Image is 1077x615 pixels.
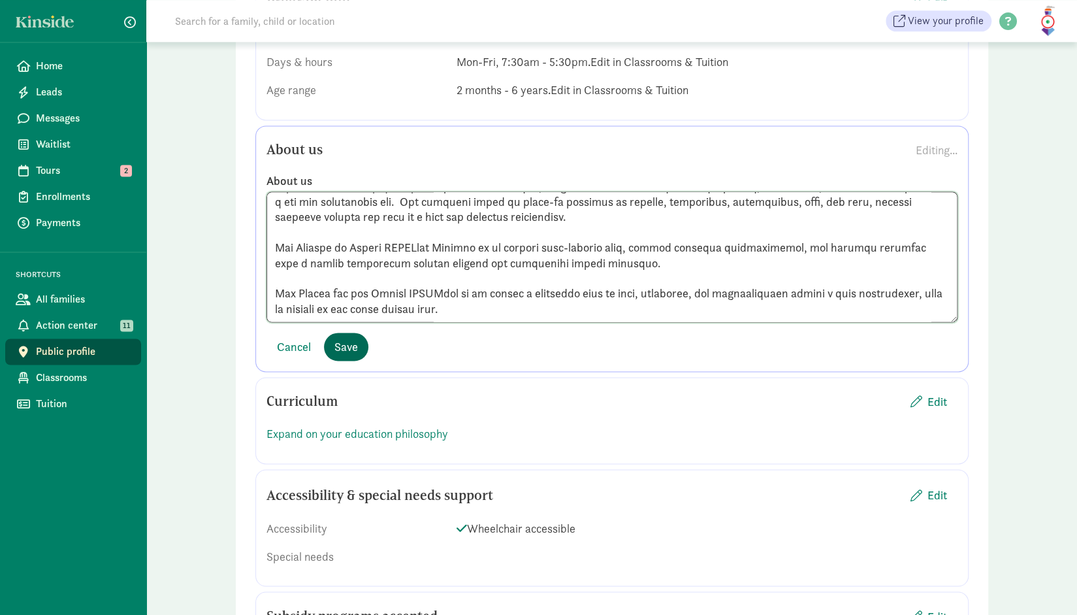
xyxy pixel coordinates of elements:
[900,388,957,416] button: Edit
[927,393,947,410] span: Edit
[36,318,131,333] span: Action center
[457,519,575,537] span: Wheelchair accessible
[36,163,131,178] span: Tours
[120,165,132,176] span: 2
[266,426,448,441] a: Expand on your education philosophy
[5,210,141,236] a: Payments
[36,84,131,100] span: Leads
[36,215,131,231] span: Payments
[5,339,141,365] a: Public profile
[266,519,446,537] div: Accessibility
[266,487,493,503] h5: Accessibility & special needs support
[266,142,323,158] h5: About us
[266,333,321,361] button: Cancel
[551,82,688,97] span: Edit in Classrooms & Tuition
[167,8,534,34] input: Search for a family, child or location
[324,333,368,361] button: Save
[5,365,141,391] a: Classrooms
[36,344,131,359] span: Public profile
[266,53,446,71] div: Days & hours
[5,286,141,312] a: All families
[36,137,131,152] span: Waitlist
[36,396,131,412] span: Tuition
[900,480,957,508] button: Edit
[5,53,141,79] a: Home
[5,131,141,158] a: Waitlist
[266,173,957,189] label: About us
[5,391,141,417] a: Tuition
[886,10,991,31] a: View your profile
[590,54,728,69] span: Edit in Classrooms & Tuition
[5,184,141,210] a: Enrollments
[36,370,131,386] span: Classrooms
[908,13,984,29] span: View your profile
[927,486,947,503] span: Edit
[457,82,551,97] span: 2 months - 6 years.
[5,105,141,131] a: Messages
[266,393,338,409] h5: Curriculum
[916,141,957,159] div: Editing...
[1012,552,1077,615] iframe: Chat Widget
[5,158,141,184] a: Tours 2
[334,338,358,356] span: Save
[5,312,141,339] a: Action center 11
[266,81,446,99] div: Age range
[36,189,131,205] span: Enrollments
[266,547,446,565] div: Special needs
[457,54,590,69] span: Mon-Fri, 7:30am - 5:30pm.
[36,291,131,307] span: All families
[36,58,131,74] span: Home
[36,110,131,126] span: Messages
[277,338,311,356] span: Cancel
[120,320,133,331] span: 11
[5,79,141,105] a: Leads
